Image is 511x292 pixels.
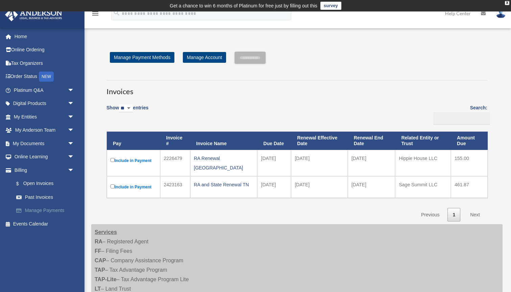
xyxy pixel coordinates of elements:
[5,97,84,110] a: Digital Productsarrow_drop_down
[257,132,291,150] th: Due Date: activate to sort column ascending
[68,163,81,177] span: arrow_drop_down
[68,97,81,111] span: arrow_drop_down
[160,132,190,150] th: Invoice #: activate to sort column ascending
[170,2,317,10] div: Get a chance to win 6 months of Platinum for free just by filling out this
[431,104,487,125] label: Search:
[119,105,133,112] select: Showentries
[68,110,81,124] span: arrow_drop_down
[348,176,395,198] td: [DATE]
[9,177,81,191] a: $Open Invoices
[5,150,84,164] a: Online Learningarrow_drop_down
[451,150,488,176] td: 155.00
[395,176,451,198] td: Sage Summit LLC
[291,132,348,150] th: Renewal Effective Date: activate to sort column ascending
[257,150,291,176] td: [DATE]
[291,150,348,176] td: [DATE]
[348,150,395,176] td: [DATE]
[95,258,106,263] strong: CAP
[395,132,451,150] th: Related Entity or Trust: activate to sort column ascending
[95,239,102,244] strong: RA
[68,150,81,164] span: arrow_drop_down
[5,137,84,150] a: My Documentsarrow_drop_down
[5,110,84,124] a: My Entitiesarrow_drop_down
[320,2,341,10] a: survey
[111,184,115,188] input: Include in Payment
[20,180,23,188] span: $
[291,176,348,198] td: [DATE]
[68,124,81,137] span: arrow_drop_down
[95,248,101,254] strong: FF
[106,80,487,97] h3: Invoices
[160,176,190,198] td: 2423163
[5,70,84,84] a: Order StatusNEW
[348,132,395,150] th: Renewal End Date: activate to sort column ascending
[68,83,81,97] span: arrow_drop_down
[257,176,291,198] td: [DATE]
[496,8,506,18] img: User Pic
[9,190,84,204] a: Past Invoices
[451,176,488,198] td: 461.87
[433,112,490,125] input: Search:
[95,267,105,273] strong: TAP
[39,72,54,82] div: NEW
[416,208,444,222] a: Previous
[5,83,84,97] a: Platinum Q&Aarrow_drop_down
[68,137,81,151] span: arrow_drop_down
[111,183,156,191] label: Include in Payment
[160,150,190,176] td: 2226479
[95,229,117,235] strong: Services
[111,158,115,162] input: Include in Payment
[5,56,84,70] a: Tax Organizers
[9,204,84,217] a: Manage Payments
[113,9,120,17] i: search
[106,104,148,119] label: Show entries
[111,157,156,165] label: Include in Payment
[190,132,258,150] th: Invoice Name: activate to sort column ascending
[3,8,64,21] img: Anderson Advisors Platinum Portal
[5,217,84,231] a: Events Calendar
[451,132,488,150] th: Amount Due: activate to sort column ascending
[194,180,254,189] div: RA and State Renewal TN
[91,12,99,18] a: menu
[91,9,99,18] i: menu
[194,154,254,172] div: RA Renewal [GEOGRAPHIC_DATA]
[5,124,84,137] a: My Anderson Teamarrow_drop_down
[107,132,160,150] th: Pay: activate to sort column descending
[447,208,460,222] a: 1
[95,276,117,282] strong: TAP-Lite
[395,150,451,176] td: Hippie House LLC
[183,52,226,63] a: Manage Account
[95,286,101,292] strong: LT
[5,30,84,43] a: Home
[5,163,84,177] a: Billingarrow_drop_down
[465,208,485,222] a: Next
[505,1,509,5] div: close
[5,43,84,57] a: Online Ordering
[110,52,174,63] a: Manage Payment Methods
